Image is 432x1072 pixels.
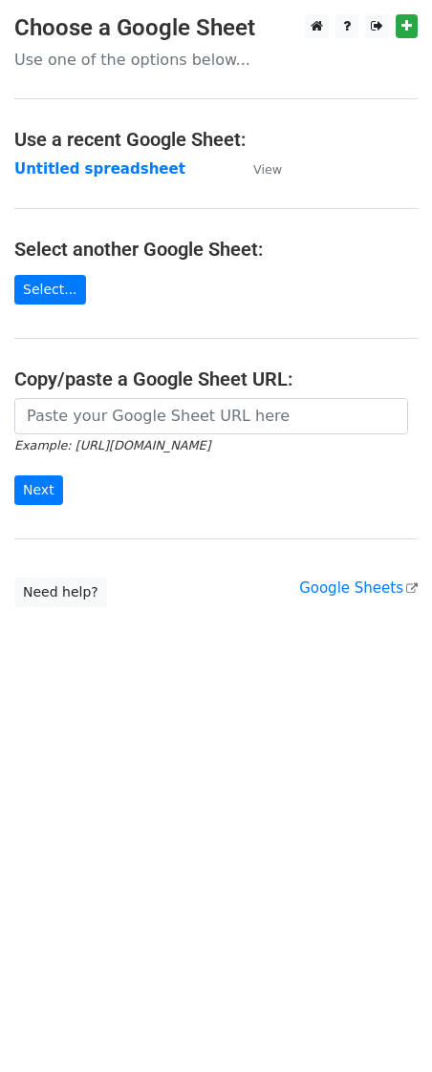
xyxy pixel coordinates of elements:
[14,160,185,178] a: Untitled spreadsheet
[14,578,107,607] a: Need help?
[14,368,418,390] h4: Copy/paste a Google Sheet URL:
[14,128,418,151] h4: Use a recent Google Sheet:
[14,50,418,70] p: Use one of the options below...
[14,275,86,305] a: Select...
[14,475,63,505] input: Next
[14,14,418,42] h3: Choose a Google Sheet
[299,579,418,597] a: Google Sheets
[14,238,418,261] h4: Select another Google Sheet:
[234,160,282,178] a: View
[14,438,210,452] small: Example: [URL][DOMAIN_NAME]
[253,162,282,177] small: View
[14,398,408,434] input: Paste your Google Sheet URL here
